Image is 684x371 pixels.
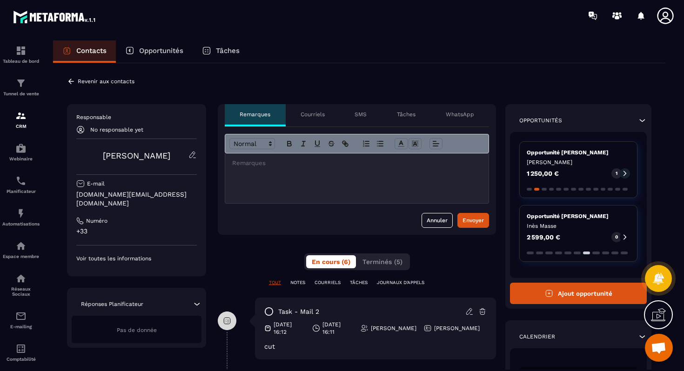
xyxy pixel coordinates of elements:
a: accountantaccountantComptabilité [2,336,40,369]
p: Comptabilité [2,357,40,362]
p: SMS [355,111,367,118]
button: Terminés (5) [357,255,408,268]
p: Réseaux Sociaux [2,286,40,297]
button: En cours (6) [306,255,356,268]
span: En cours (6) [312,258,350,265]
p: +33 [76,227,197,236]
p: Automatisations [2,221,40,226]
p: Réponses Planificateur [81,300,143,308]
p: [DATE] 16:11 [322,321,353,336]
div: cut [264,343,487,350]
img: automations [15,143,27,154]
p: E-mailing [2,324,40,329]
a: formationformationCRM [2,103,40,136]
a: automationsautomationsEspace membre [2,233,40,266]
p: Webinaire [2,156,40,161]
p: [PERSON_NAME] [371,325,416,332]
p: 1 250,00 € [527,170,559,177]
a: formationformationTableau de bord [2,38,40,71]
img: formation [15,110,27,121]
a: Ouvrir le chat [645,334,673,362]
a: schedulerschedulerPlanificateur [2,168,40,201]
div: Envoyer [463,216,484,225]
img: social-network [15,273,27,284]
p: Calendrier [519,333,555,340]
a: automationsautomationsWebinaire [2,136,40,168]
p: Opportunité [PERSON_NAME] [527,212,630,220]
p: Opportunité [PERSON_NAME] [527,149,630,156]
p: WhatsApp [446,111,474,118]
a: formationformationTunnel de vente [2,71,40,103]
p: Tâches [397,111,416,118]
img: automations [15,240,27,252]
p: Courriels [301,111,325,118]
p: COURRIELS [315,279,341,286]
p: Tableau de bord [2,59,40,64]
p: Tunnel de vente [2,91,40,96]
a: social-networksocial-networkRéseaux Sociaux [2,266,40,304]
a: [PERSON_NAME] [103,151,170,160]
p: Remarques [240,111,270,118]
img: scheduler [15,175,27,186]
p: 0 [615,234,618,240]
p: NOTES [290,279,305,286]
a: automationsautomationsAutomatisations [2,201,40,233]
p: TOUT [269,279,281,286]
p: [DATE] 16:12 [274,321,305,336]
p: Inès Masse [527,222,630,230]
img: automations [15,208,27,219]
p: Espace membre [2,254,40,259]
button: Ajout opportunité [510,283,647,304]
span: Terminés (5) [362,258,402,265]
p: 2 599,00 € [527,234,560,240]
p: Numéro [86,217,107,225]
p: Voir toutes les informations [76,255,197,262]
p: [PERSON_NAME] [527,159,630,166]
p: Opportunités [519,117,562,124]
p: Revenir aux contacts [78,78,134,85]
span: Pas de donnée [117,327,157,333]
img: formation [15,45,27,56]
p: Planificateur [2,189,40,194]
img: formation [15,78,27,89]
p: Opportunités [139,46,183,55]
p: [PERSON_NAME] [434,325,480,332]
p: 1 [616,170,617,177]
p: JOURNAUX D'APPELS [377,279,424,286]
p: E-mail [87,180,105,187]
p: Tâches [216,46,240,55]
p: Contacts [76,46,107,55]
a: Tâches [193,40,249,63]
img: accountant [15,343,27,354]
img: logo [13,8,97,25]
a: Opportunités [116,40,193,63]
p: TÂCHES [350,279,368,286]
img: email [15,311,27,322]
p: Responsable [76,113,197,121]
p: task - mail 2 [278,307,319,316]
p: [DOMAIN_NAME][EMAIL_ADDRESS][DOMAIN_NAME] [76,190,197,208]
p: CRM [2,124,40,129]
p: No responsable yet [90,126,143,133]
a: Contacts [53,40,116,63]
button: Envoyer [457,213,489,228]
button: Annuler [422,213,453,228]
a: emailemailE-mailing [2,304,40,336]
